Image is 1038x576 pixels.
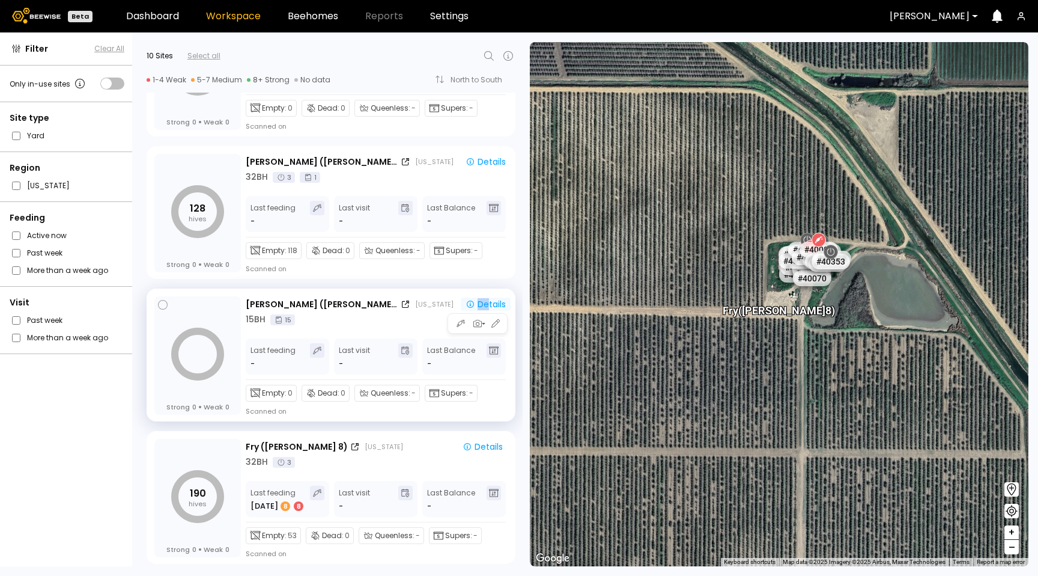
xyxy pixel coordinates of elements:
div: - [339,215,343,227]
div: 32 BH [246,456,268,468]
div: 1 [300,172,320,183]
tspan: hives [189,214,207,224]
label: Active now [27,229,67,242]
div: Select all [187,51,220,61]
div: Only in-use sites [10,76,87,91]
div: Site type [10,112,124,124]
div: Last visit [339,343,370,370]
span: 0 [288,388,293,399]
span: 53 [288,530,297,541]
div: Supers: [429,527,482,544]
span: 0 [345,245,350,256]
span: - [473,530,478,541]
a: Terms (opens in new tab) [953,559,970,565]
div: # 40177 [778,253,817,269]
div: 8 [294,501,303,511]
div: Strong Weak [166,260,229,269]
span: 0 [341,103,345,114]
div: Strong Weak [166,545,229,554]
span: 0 [192,260,196,269]
div: Feeding [10,212,124,224]
div: Fry ([PERSON_NAME] 8) [723,292,835,317]
button: Details [461,155,511,168]
div: Last feeding [250,486,305,512]
div: No data [294,75,330,85]
div: 15 [270,314,295,325]
div: Queenless: [359,242,425,259]
div: Scanned on [246,549,287,559]
div: [PERSON_NAME] ([PERSON_NAME] 3) [246,298,398,311]
div: Empty: [246,242,302,259]
div: Region [10,162,124,174]
div: 3 [273,457,295,468]
div: Supers: [425,385,478,402]
span: 118 [288,245,297,256]
div: Supers: [429,242,482,259]
div: [DATE] [250,500,305,512]
div: 15 BH [246,313,266,326]
button: + [1004,525,1019,540]
button: Keyboard shortcuts [724,558,775,566]
div: Queenless: [354,385,420,402]
div: Details [466,156,506,167]
div: # 40704 [779,267,818,283]
div: # 40369 [809,256,847,272]
div: Dead: [302,385,350,402]
div: 8 [281,501,290,511]
tspan: hives [189,499,207,509]
a: Report a map error [977,559,1025,565]
span: - [469,103,473,114]
div: Dead: [306,242,354,259]
a: Workspace [206,11,261,21]
div: 10 Sites [147,51,173,61]
span: - [416,530,420,541]
span: - [474,245,478,256]
div: - [339,500,343,512]
a: Dashboard [126,11,179,21]
div: [US_STATE] [365,442,403,452]
tspan: 190 [190,486,206,500]
div: Last feeding [250,201,296,227]
label: [US_STATE] [27,179,70,192]
div: Dead: [302,100,350,117]
div: - [250,215,256,227]
span: 0 [225,403,229,411]
div: Dead: [306,527,354,544]
span: + [1008,525,1015,540]
tspan: 128 [190,201,205,215]
div: 32 BH [246,171,268,183]
label: Past week [27,314,62,326]
a: Settings [430,11,469,21]
img: Beewise logo [12,8,61,23]
div: Last Balance [427,486,475,512]
div: Fry ([PERSON_NAME] 8) [246,441,348,453]
span: Map data ©2025 Imagery ©2025 Airbus, Maxar Technologies [783,559,945,565]
div: Last visit [339,201,370,227]
div: Details [466,299,506,310]
div: Strong Weak [166,118,229,126]
span: - [427,500,431,512]
div: - [339,358,343,370]
span: Filter [25,43,48,55]
label: Past week [27,247,62,259]
span: Reports [365,11,403,21]
span: 0 [225,260,229,269]
span: – [1009,540,1015,555]
img: Google [533,551,572,566]
span: 0 [192,118,196,126]
div: # 40042 [792,250,830,265]
div: Queenless: [354,100,420,117]
span: - [416,245,420,256]
div: # 40070 [793,271,831,286]
div: Queenless: [359,527,424,544]
div: Visit [10,296,124,309]
div: Supers: [425,100,478,117]
div: 1-4 Weak [147,75,186,85]
span: 0 [341,388,345,399]
div: Scanned on [246,406,287,416]
a: Beehomes [288,11,338,21]
div: # 40005 [805,254,843,269]
div: Last feeding [250,343,296,370]
span: - [427,358,431,370]
div: Empty: [246,100,297,117]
